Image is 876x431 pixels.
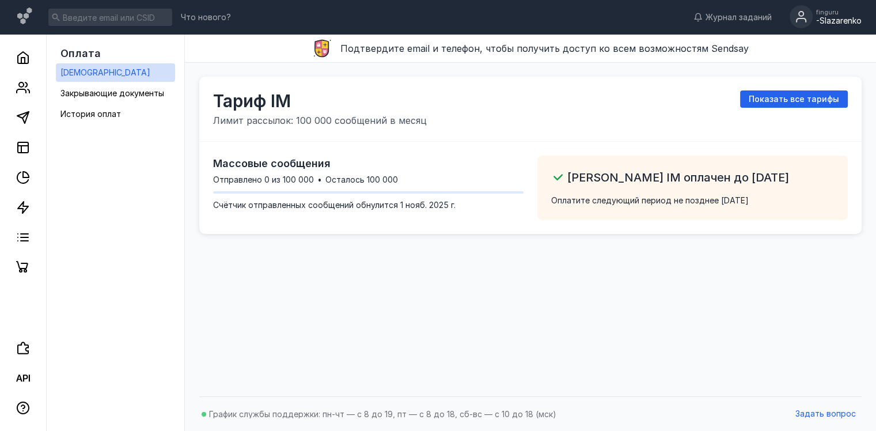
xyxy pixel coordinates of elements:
[60,88,164,98] span: Закрывающие документы
[56,105,175,123] a: История оплат
[816,9,862,16] div: finguru
[209,409,556,419] span: График службы поддержки: пн-чт — с 8 до 19, пт — с 8 до 18, сб-вс — с 10 до 18 (мск)
[317,176,322,184] span: •
[790,406,862,423] button: Задать вопрос
[740,90,848,108] button: Показать все тарифы
[175,13,237,21] a: Что нового?
[749,94,839,104] span: Показать все тарифы
[795,409,856,419] span: Задать вопрос
[60,47,101,59] span: Оплата
[213,114,427,127] span: Лимит рассылок: 100 000 сообщений в месяц
[48,9,172,26] input: Введите email или CSID
[567,171,789,184] span: [PERSON_NAME] IM оплачен до [DATE]
[325,174,398,186] span: Осталось 100 000
[60,67,150,77] span: [DEMOGRAPHIC_DATA]
[551,195,749,206] span: Оплатите следующий период не позднее [DATE]
[688,12,778,23] a: Журнал заданий
[56,84,175,103] a: Закрывающие документы
[213,157,331,169] span: Массовые сообщения
[60,109,121,119] span: История оплат
[706,12,772,23] span: Журнал заданий
[213,174,314,186] span: Отправлено 0 из 100 000
[56,63,175,82] a: [DEMOGRAPHIC_DATA]
[340,43,749,54] span: Подтвердите email и телефон, чтобы получить доступ ко всем возможностям Sendsay
[816,16,862,26] div: -Slazarenko
[213,90,427,111] span: Тариф IM
[181,13,231,21] span: Что нового?
[213,200,456,210] span: Счётчик отправленных сообщений обнулится 1 нояб. 2025 г.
